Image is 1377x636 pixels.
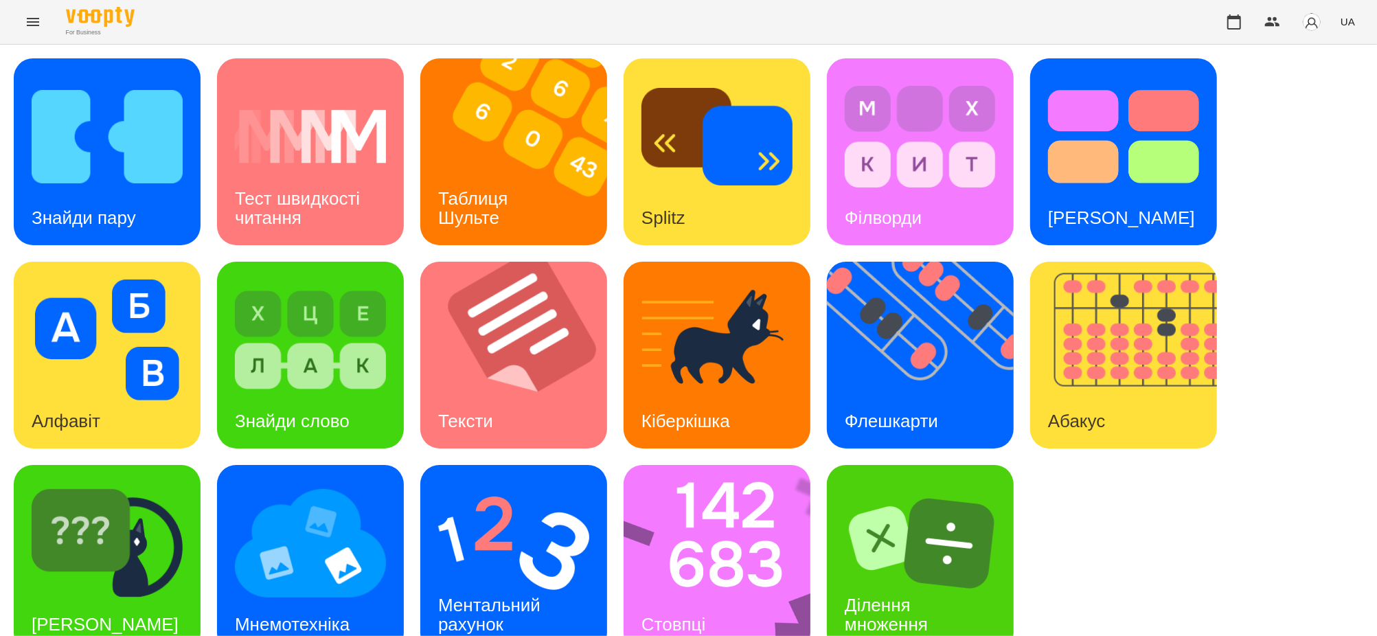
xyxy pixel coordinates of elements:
[235,411,350,431] h3: Знайди слово
[32,483,183,604] img: Знайди Кіберкішку
[641,280,793,400] img: Кіберкішка
[827,262,1031,448] img: Флешкарти
[217,58,404,245] a: Тест швидкості читанняТест швидкості читання
[1030,58,1217,245] a: Тест Струпа[PERSON_NAME]
[1048,76,1199,197] img: Тест Струпа
[438,188,513,227] h3: Таблиця Шульте
[438,483,589,604] img: Ментальний рахунок
[1048,411,1105,431] h3: Абакус
[845,595,928,634] h3: Ділення множення
[641,411,730,431] h3: Кіберкішка
[1030,262,1217,448] a: АбакусАбакус
[14,262,201,448] a: АлфавітАлфавіт
[32,411,100,431] h3: Алфавіт
[32,614,179,635] h3: [PERSON_NAME]
[420,58,624,245] img: Таблиця Шульте
[66,28,135,37] span: For Business
[235,483,386,604] img: Мнемотехніка
[624,58,810,245] a: SplitzSplitz
[624,262,810,448] a: КіберкішкаКіберкішка
[217,262,404,448] a: Знайди словоЗнайди слово
[438,411,493,431] h3: Тексти
[1335,9,1361,34] button: UA
[827,262,1014,448] a: ФлешкартиФлешкарти
[845,483,996,604] img: Ділення множення
[16,5,49,38] button: Menu
[1341,14,1355,29] span: UA
[235,280,386,400] img: Знайди слово
[845,207,922,228] h3: Філворди
[641,76,793,197] img: Splitz
[66,7,135,27] img: Voopty Logo
[420,58,607,245] a: Таблиця ШультеТаблиця Шульте
[641,207,685,228] h3: Splitz
[1048,207,1195,228] h3: [PERSON_NAME]
[420,262,624,448] img: Тексти
[641,614,705,635] h3: Стовпці
[32,76,183,197] img: Знайди пару
[1030,262,1234,448] img: Абакус
[235,614,350,635] h3: Мнемотехніка
[420,262,607,448] a: ТекстиТексти
[32,280,183,400] img: Алфавіт
[14,58,201,245] a: Знайди паруЗнайди пару
[235,188,365,227] h3: Тест швидкості читання
[32,207,136,228] h3: Знайди пару
[1302,12,1321,32] img: avatar_s.png
[438,595,545,634] h3: Ментальний рахунок
[845,411,938,431] h3: Флешкарти
[827,58,1014,245] a: ФілвордиФілворди
[845,76,996,197] img: Філворди
[235,76,386,197] img: Тест швидкості читання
